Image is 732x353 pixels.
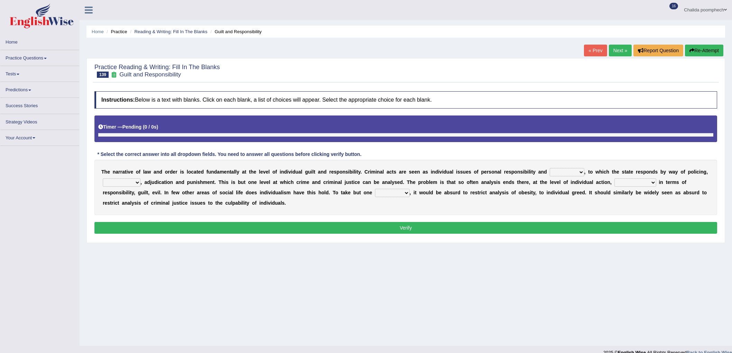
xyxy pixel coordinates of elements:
[438,169,439,175] b: i
[130,169,133,175] b: e
[157,124,158,130] b: )
[704,169,707,175] b: g
[602,169,604,175] b: i
[179,179,182,185] b: n
[494,169,497,175] b: n
[349,179,352,185] b: s
[191,169,194,175] b: c
[449,169,452,175] b: a
[242,169,245,175] b: a
[251,179,254,185] b: n
[624,169,626,175] b: t
[122,169,125,175] b: a
[194,169,196,175] b: a
[321,169,324,175] b: n
[193,179,196,185] b: n
[287,179,288,185] b: i
[339,169,342,175] b: o
[126,169,128,175] b: i
[201,169,204,175] b: d
[302,179,306,185] b: m
[414,169,417,175] b: e
[217,169,220,175] b: a
[514,169,518,175] b: o
[301,169,302,175] b: l
[360,169,362,175] b: .
[524,169,527,175] b: b
[706,169,708,175] b: ,
[402,169,403,175] b: r
[629,169,631,175] b: t
[0,130,79,143] a: Your Account
[368,169,370,175] b: r
[211,169,214,175] b: n
[230,169,231,175] b: t
[530,169,531,175] b: i
[167,179,170,185] b: o
[173,169,175,175] b: e
[538,169,541,175] b: a
[213,179,214,185] b: t
[187,169,188,175] b: l
[452,169,454,175] b: l
[456,169,457,175] b: i
[273,179,276,185] b: a
[312,179,315,185] b: a
[224,169,227,175] b: e
[261,179,264,185] b: e
[0,98,79,111] a: Success Stories
[383,169,384,175] b: l
[680,169,684,175] b: o
[504,169,506,175] b: r
[263,169,266,175] b: v
[145,169,147,175] b: a
[150,179,152,185] b: j
[219,179,222,185] b: T
[446,169,449,175] b: u
[210,179,213,185] b: n
[128,169,130,175] b: v
[412,169,414,175] b: e
[147,179,150,185] b: d
[295,169,299,175] b: u
[203,179,207,185] b: m
[588,169,590,175] b: t
[389,169,392,175] b: c
[509,169,511,175] b: s
[209,28,262,35] li: Guilt and Responsibility
[241,179,244,185] b: u
[259,169,260,175] b: l
[443,169,447,175] b: d
[329,179,333,185] b: m
[599,169,602,175] b: h
[235,169,237,175] b: l
[606,169,609,175] b: h
[370,169,371,175] b: i
[154,179,157,185] b: d
[318,169,321,175] b: a
[595,169,599,175] b: w
[288,179,291,185] b: c
[231,169,234,175] b: a
[688,169,691,175] b: p
[299,179,301,185] b: r
[626,169,629,175] b: a
[685,45,723,56] button: Re-Attempt
[101,169,104,175] b: T
[328,179,329,185] b: i
[358,169,360,175] b: y
[280,179,284,185] b: w
[377,169,380,175] b: n
[306,179,309,185] b: e
[392,169,394,175] b: t
[0,66,79,80] a: Tests
[696,169,699,175] b: c
[616,169,619,175] b: e
[613,169,616,175] b: h
[684,169,685,175] b: f
[691,169,694,175] b: o
[669,3,678,9] span: 16
[346,179,349,185] b: u
[104,169,108,175] b: h
[544,169,547,175] b: d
